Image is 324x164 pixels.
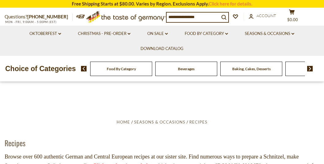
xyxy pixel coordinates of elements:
[107,67,136,71] a: Food By Category
[185,30,228,37] a: Food By Category
[287,17,298,22] span: $0.00
[189,120,207,124] a: Recipes
[81,66,87,71] img: previous arrow
[141,45,183,52] a: Download Catalog
[232,67,271,71] a: Baking, Cakes, Desserts
[209,1,252,6] a: Click here for details.
[78,30,130,37] a: Christmas - PRE-ORDER
[5,20,57,24] span: MON - FRI, 9:00AM - 5:00PM (EST)
[27,14,68,19] a: [PHONE_NUMBER]
[178,67,195,71] a: Beverages
[5,13,73,21] p: Questions?
[283,9,301,25] button: $0.00
[249,13,276,19] a: Account
[147,30,168,37] a: On Sale
[29,30,61,37] a: Oktoberfest
[307,66,313,71] img: next arrow
[5,138,25,147] h1: Recipes
[134,120,185,124] a: Seasons & Occasions
[117,120,130,124] a: Home
[256,13,276,18] span: Account
[245,30,294,37] a: Seasons & Occasions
